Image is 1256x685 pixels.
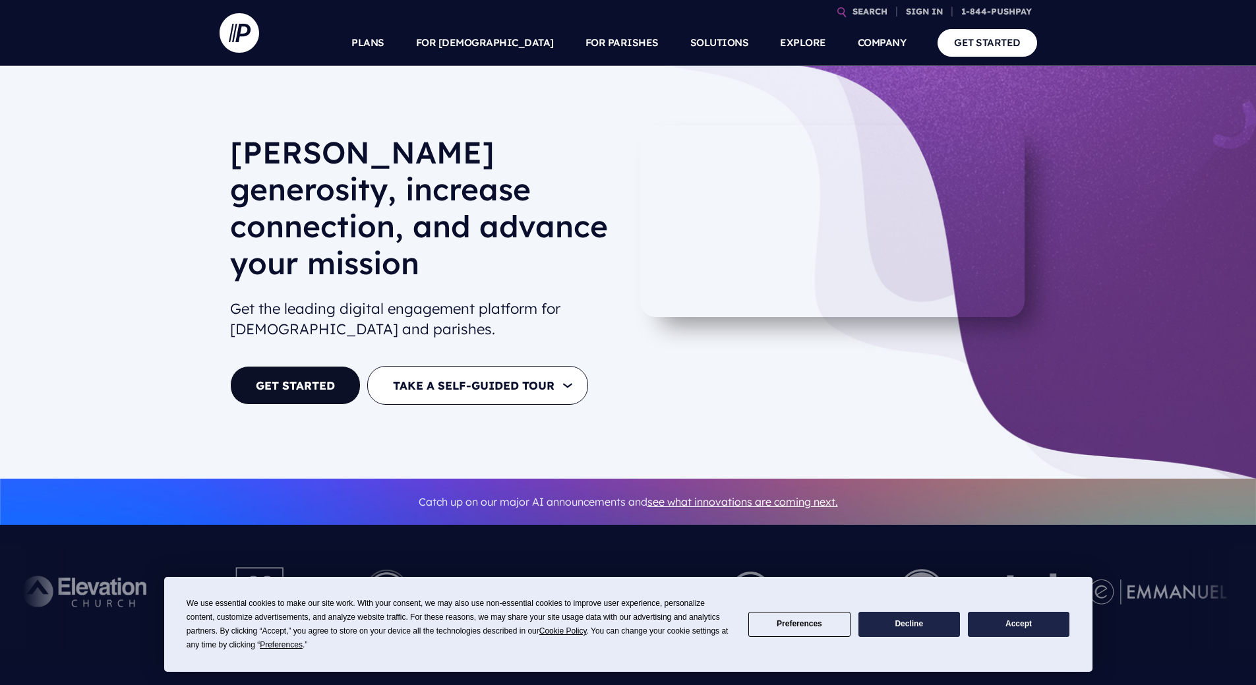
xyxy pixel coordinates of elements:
button: Accept [968,612,1069,638]
a: GET STARTED [230,366,361,405]
a: EXPLORE [780,20,826,66]
h2: Get the leading digital engagement platform for [DEMOGRAPHIC_DATA] and parishes. [230,293,618,345]
a: see what innovations are coming next. [647,495,838,508]
div: Cookie Consent Prompt [164,577,1092,672]
a: FOR [DEMOGRAPHIC_DATA] [416,20,554,66]
img: Central Church Henderson NV [899,555,1057,628]
img: Pushpay_Logo__NorthPoint [345,555,526,628]
a: COMPANY [858,20,907,66]
button: Preferences [748,612,850,638]
a: PLANS [351,20,384,66]
span: Cookie Policy [539,626,587,636]
img: Pushpay_Logo__CCM [208,555,313,628]
h1: [PERSON_NAME] generosity, increase connection, and advance your mission [230,134,618,292]
span: Preferences [260,640,303,649]
button: Decline [858,612,960,638]
button: TAKE A SELF-GUIDED TOUR [367,366,588,405]
img: pp_logos_2 [731,572,868,612]
p: Catch up on our major AI announcements and [230,487,1027,517]
a: GET STARTED [938,29,1037,56]
div: We use essential cookies to make our site work. With your consent, we may also use non-essential ... [187,597,733,652]
a: SOLUTIONS [690,20,749,66]
a: FOR PARISHES [585,20,659,66]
